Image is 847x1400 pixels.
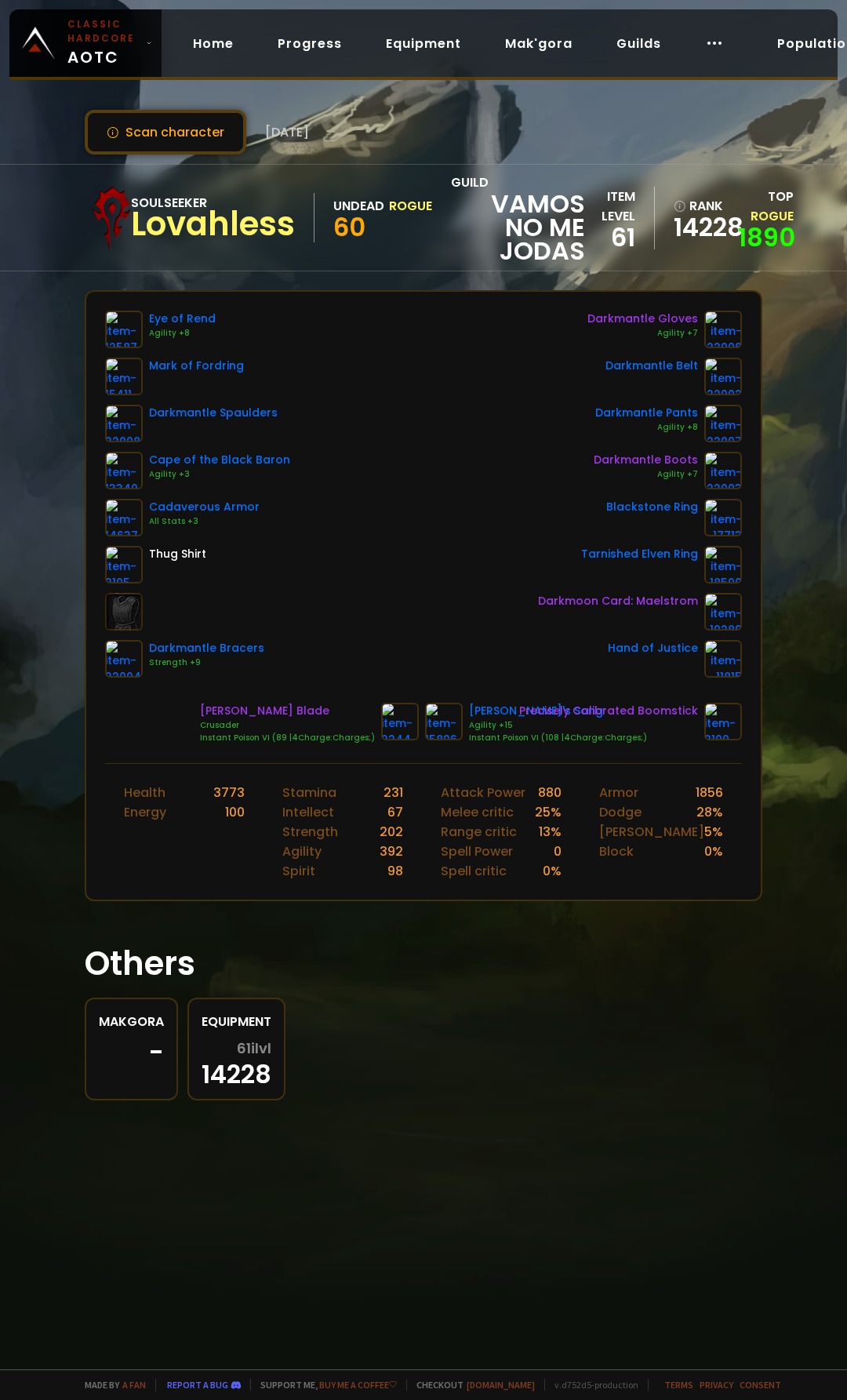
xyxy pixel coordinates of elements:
[149,405,278,421] div: Darkmantle Spaulders
[469,732,647,744] div: Instant Poison VI (108 |4Charge:Charges;)
[674,196,728,216] div: rank
[519,703,698,719] div: Precisely Calibrated Boomstick
[105,405,143,442] img: item-22008
[585,187,635,226] div: item level
[700,1379,733,1391] a: Privacy
[105,452,143,489] img: item-13340
[282,822,338,842] div: Strength
[149,327,216,340] div: Agility +8
[131,213,295,236] div: Lovahless
[187,998,285,1100] a: Equipment61ilvl14228
[380,822,403,842] div: 202
[704,593,742,631] img: item-19289
[441,861,507,881] div: Spell critic
[604,27,674,60] a: Guilds
[200,719,375,732] div: Crusader
[467,1379,535,1391] a: [DOMAIN_NAME]
[696,783,723,802] div: 1856
[67,17,140,45] small: Classic Hardcore
[149,546,206,562] div: Thug Shirt
[751,207,794,225] span: Rogue
[594,452,698,468] div: Darkmantle Boots
[587,327,698,340] div: Agility +7
[85,110,246,155] button: Scan character
[587,311,698,327] div: Darkmantle Gloves
[441,802,514,822] div: Melee critic
[105,311,143,348] img: item-12587
[387,802,403,822] div: 67
[538,593,698,609] div: Darkmoon Card: Maelstrom
[282,861,315,881] div: Spirit
[202,1012,271,1031] div: Equipment
[704,842,723,861] div: 0 %
[99,1041,164,1064] div: -
[149,452,290,468] div: Cape of the Black Baron
[493,27,585,60] a: Mak'gora
[282,802,334,822] div: Intellect
[265,27,354,60] a: Progress
[282,842,322,861] div: Agility
[441,783,525,802] div: Attack Power
[425,703,463,740] img: item-15806
[599,783,638,802] div: Armor
[105,546,143,584] img: item-2105
[85,939,762,988] h1: Others
[122,1379,146,1391] a: a fan
[451,192,585,263] span: Vamos no me jodas
[704,452,742,489] img: item-22003
[85,998,178,1100] a: Makgora-
[451,173,585,263] div: guild
[387,861,403,881] div: 98
[167,1379,228,1391] a: Report a bug
[380,842,403,861] div: 392
[124,802,166,822] div: Energy
[333,196,384,216] div: Undead
[381,703,419,740] img: item-2244
[469,703,647,719] div: [PERSON_NAME]'s Song
[149,656,264,669] div: Strength +9
[599,842,634,861] div: Block
[543,861,562,881] div: 0 %
[544,1379,638,1391] span: v. d752d5 - production
[282,783,336,802] div: Stamina
[124,783,165,802] div: Health
[213,783,245,802] div: 3773
[237,1041,271,1056] span: 61 ilvl
[738,220,795,255] a: 1890
[595,405,698,421] div: Darkmantle Pants
[180,27,246,60] a: Home
[105,499,143,536] img: item-14637
[704,405,742,442] img: item-22007
[608,640,698,656] div: Hand of Justice
[67,17,140,69] span: AOTC
[319,1379,397,1391] a: Buy me a coffee
[149,640,264,656] div: Darkmantle Bracers
[105,358,143,395] img: item-15411
[441,822,517,842] div: Range critic
[441,842,513,861] div: Spell Power
[696,802,723,822] div: 28 %
[333,209,365,245] span: 60
[599,802,642,822] div: Dodge
[704,546,742,584] img: item-18500
[581,546,698,562] div: Tarnished Elven Ring
[265,122,309,142] span: [DATE]
[105,640,143,678] img: item-22004
[384,783,403,802] div: 231
[704,358,742,395] img: item-22002
[373,27,474,60] a: Equipment
[704,640,742,678] img: item-11815
[469,719,647,732] div: Agility +15
[406,1379,535,1391] span: Checkout
[595,421,698,434] div: Agility +8
[200,703,375,719] div: [PERSON_NAME] Blade
[740,1379,781,1391] a: Consent
[225,802,245,822] div: 100
[704,499,742,536] img: item-17713
[131,193,295,213] div: Soulseeker
[738,187,794,226] div: Top
[674,216,728,239] a: 14228
[200,732,375,744] div: Instant Poison VI (89 |4Charge:Charges;)
[554,842,562,861] div: 0
[9,9,162,77] a: Classic HardcoreAOTC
